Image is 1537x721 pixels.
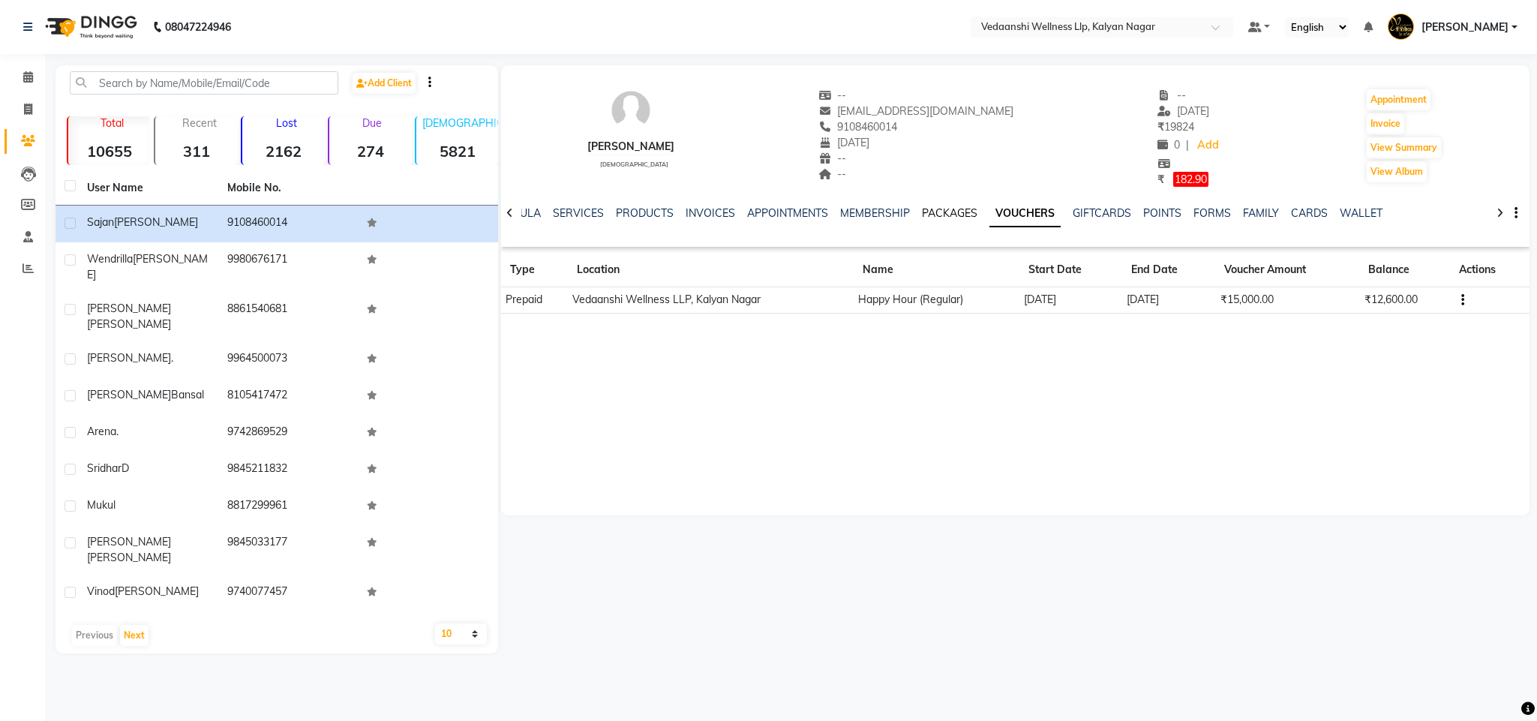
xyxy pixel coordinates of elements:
p: Recent [161,116,238,130]
a: POINTS [1143,206,1181,220]
span: -- [1157,89,1186,102]
span: [PERSON_NAME] [87,388,171,401]
th: Type [501,253,568,287]
strong: 311 [155,142,238,161]
th: Balance [1359,253,1450,287]
span: Vinod [87,584,115,598]
th: Location [568,253,854,287]
td: 9740077457 [218,575,359,611]
span: [PERSON_NAME] [114,215,198,229]
span: [PERSON_NAME] [87,317,171,331]
span: 182.90 [1173,172,1208,187]
span: Sajan [87,215,114,229]
span: 19824 [1157,120,1194,134]
td: 9742869529 [218,415,359,452]
a: Add Client [353,73,416,94]
a: MEMBERSHIP [840,206,910,220]
th: Actions [1450,253,1529,287]
td: 8105417472 [218,378,359,415]
span: 0 [1157,138,1180,152]
button: View Summary [1367,137,1441,158]
span: [PERSON_NAME] [87,351,171,365]
a: CARDS [1291,206,1328,220]
span: [EMAIL_ADDRESS][DOMAIN_NAME] [818,104,1014,118]
a: Add [1195,135,1221,156]
span: Mukul [87,498,116,512]
input: Search by Name/Mobile/Email/Code [70,71,338,95]
th: User Name [78,171,218,206]
th: Start Date [1019,253,1122,287]
button: Next [120,625,149,646]
th: Mobile No. [218,171,359,206]
span: Sridhar [87,461,122,475]
button: Invoice [1367,113,1404,134]
a: WALLET [1340,206,1382,220]
strong: 5821 [416,142,499,161]
td: Prepaid [501,287,568,313]
button: Appointment [1367,89,1430,110]
span: D [122,461,129,475]
button: View Album [1367,161,1427,182]
span: ₹ [1157,173,1164,186]
td: 9845211832 [218,452,359,488]
img: Ashik [1388,14,1414,40]
a: PACKAGES [922,206,977,220]
strong: 10655 [68,142,151,161]
td: Happy Hour (Regular) [854,287,1019,313]
a: FORMS [1193,206,1231,220]
td: 9108460014 [218,206,359,242]
span: ₹ [1157,120,1164,134]
td: [DATE] [1122,287,1215,313]
p: Total [74,116,151,130]
a: INVOICES [686,206,735,220]
span: [DATE] [818,136,870,149]
p: Due [332,116,412,130]
th: Name [854,253,1019,287]
img: avatar [608,88,653,133]
td: ₹15,000.00 [1215,287,1359,313]
span: [PERSON_NAME] [87,551,171,564]
a: VOUCHERS [989,200,1061,227]
span: . [116,425,119,438]
td: 8817299961 [218,488,359,525]
td: ₹12,600.00 [1359,287,1450,313]
div: [PERSON_NAME] [587,139,674,155]
span: Bansal [171,388,204,401]
strong: 2162 [242,142,325,161]
th: End Date [1122,253,1215,287]
span: [PERSON_NAME] [87,535,171,548]
span: -- [818,152,847,165]
img: logo [38,6,141,48]
td: 9964500073 [218,341,359,378]
span: . [171,351,173,365]
a: PRODUCTS [616,206,674,220]
span: [DATE] [1157,104,1209,118]
p: [DEMOGRAPHIC_DATA] [422,116,499,130]
p: Lost [248,116,325,130]
a: GIFTCARDS [1073,206,1131,220]
span: [DEMOGRAPHIC_DATA] [600,161,668,168]
span: 9108460014 [818,120,898,134]
a: APPOINTMENTS [747,206,828,220]
span: -- [818,89,847,102]
strong: 274 [329,142,412,161]
td: [DATE] [1019,287,1122,313]
span: | [1186,137,1189,153]
span: Arena [87,425,116,438]
span: [PERSON_NAME] [87,302,171,315]
span: [PERSON_NAME] [1421,20,1508,35]
th: Voucher Amount [1215,253,1359,287]
span: Wendrilla [87,252,133,266]
td: 9980676171 [218,242,359,292]
span: [PERSON_NAME] [87,252,208,281]
a: FAMILY [1243,206,1279,220]
td: 9845033177 [218,525,359,575]
span: [PERSON_NAME] [115,584,199,598]
a: SERVICES [553,206,604,220]
td: Vedaanshi Wellness LLP, Kalyan Nagar [568,287,854,313]
b: 08047224946 [165,6,231,48]
td: 8861540681 [218,292,359,341]
span: -- [818,167,847,181]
